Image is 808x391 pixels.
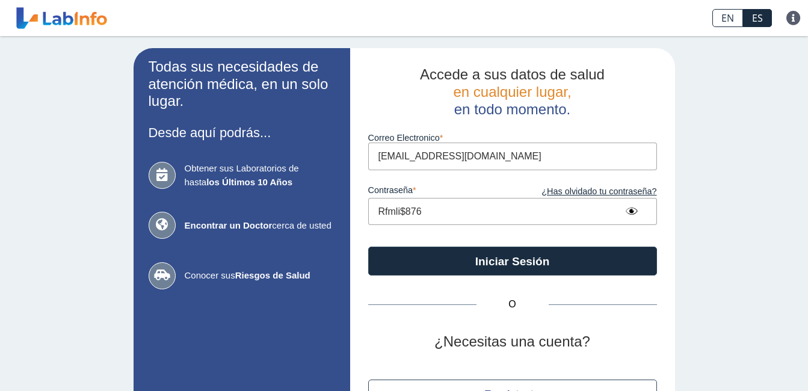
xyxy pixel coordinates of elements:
h2: Todas sus necesidades de atención médica, en un solo lugar. [149,58,335,110]
iframe: Help widget launcher [701,344,795,378]
span: Conocer sus [185,269,335,283]
a: EN [712,9,743,27]
label: contraseña [368,185,513,199]
a: ES [743,9,772,27]
b: Riesgos de Salud [235,270,310,280]
span: Obtener sus Laboratorios de hasta [185,162,335,189]
b: Encontrar un Doctor [185,220,273,230]
h2: ¿Necesitas una cuenta? [368,333,657,351]
span: Accede a sus datos de salud [420,66,605,82]
b: los Últimos 10 Años [206,177,292,187]
span: O [476,297,549,312]
label: Correo Electronico [368,133,657,143]
h3: Desde aquí podrás... [149,125,335,140]
button: Iniciar Sesión [368,247,657,276]
span: en todo momento. [454,101,570,117]
span: en cualquier lugar, [453,84,571,100]
span: cerca de usted [185,219,335,233]
a: ¿Has olvidado tu contraseña? [513,185,657,199]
